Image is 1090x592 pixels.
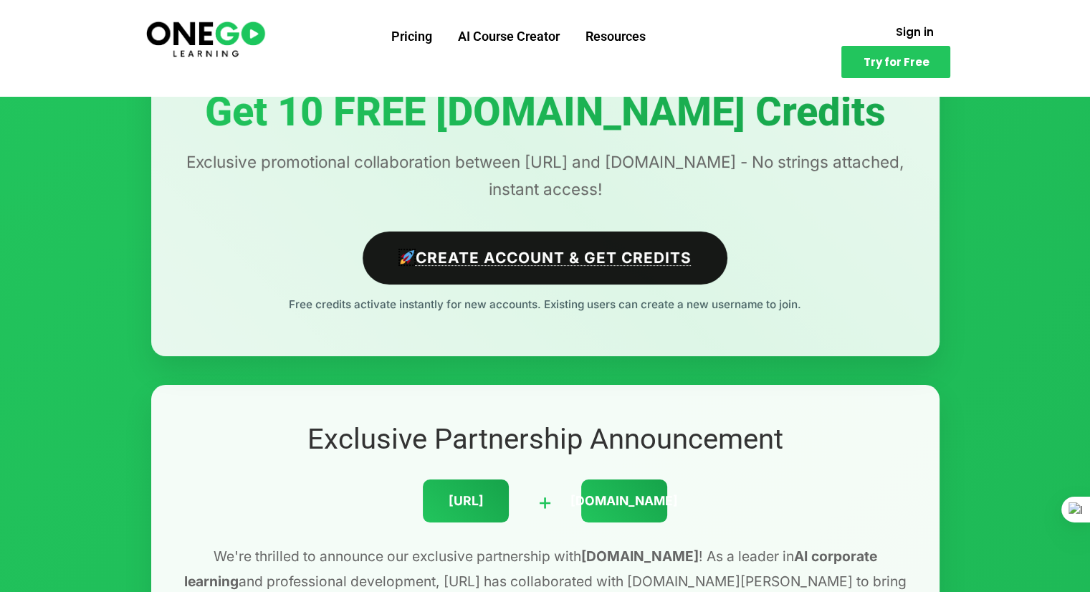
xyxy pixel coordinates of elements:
div: [DOMAIN_NAME] [581,479,667,522]
a: Create Account & Get Credits [363,231,727,284]
a: Try for Free [841,46,950,78]
span: Try for Free [863,57,929,67]
strong: [DOMAIN_NAME] [581,548,699,565]
a: Pricing [378,18,445,55]
p: Free credits activate instantly for new accounts. Existing users can create a new username to join. [180,295,911,314]
a: Sign in [878,18,950,46]
a: AI Course Creator [445,18,573,55]
h1: Get 10 FREE [DOMAIN_NAME] Credits [180,90,911,135]
div: [URL] [423,479,509,522]
p: Exclusive promotional collaboration between [URL] and [DOMAIN_NAME] - No strings attached, instan... [180,148,911,203]
strong: AI corporate learning [184,548,877,590]
img: 🚀 [400,250,415,265]
h2: Exclusive Partnership Announcement [180,421,911,458]
a: Resources [573,18,659,55]
span: Sign in [895,27,933,37]
div: + [537,483,553,520]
